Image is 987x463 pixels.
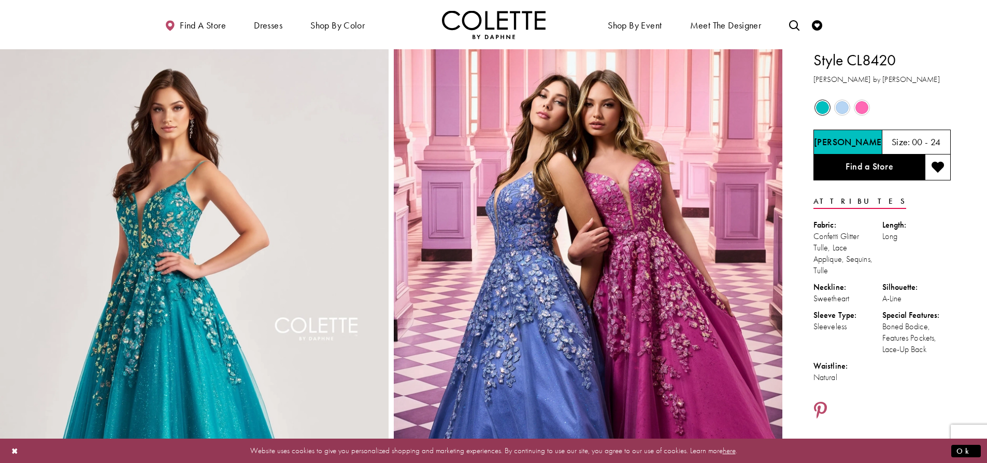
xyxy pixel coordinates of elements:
div: Sweetheart [813,293,882,304]
a: Find a Store [813,155,925,180]
a: here [723,445,736,456]
div: Periwinkle [833,99,851,117]
span: Shop by color [308,10,367,39]
span: Size: [892,136,910,148]
h5: Chosen color [814,137,885,147]
button: Submit Dialog [951,444,981,457]
div: Sleeve Type: [813,310,882,321]
a: Share using Pinterest - Opens in new tab [813,401,827,421]
div: Pink [853,99,871,117]
div: Silhouette: [882,282,951,293]
span: Meet the designer [690,20,762,31]
div: Fabric: [813,219,882,231]
span: Shop by color [310,20,365,31]
a: Toggle search [786,10,802,39]
div: Confetti Glitter Tulle, Lace Applique, Sequins, Tulle [813,231,882,276]
span: Dresses [251,10,285,39]
a: Check Wishlist [809,10,825,39]
h5: 00 - 24 [912,137,941,147]
p: Website uses cookies to give you personalized shopping and marketing experiences. By continuing t... [75,444,912,458]
span: Shop By Event [605,10,664,39]
a: Find a store [162,10,228,39]
div: Long [882,231,951,242]
span: Find a store [180,20,226,31]
div: Length: [882,219,951,231]
a: Meet the designer [688,10,764,39]
div: Natural [813,372,882,383]
div: Waistline: [813,360,882,372]
div: Jade [813,99,832,117]
div: Neckline: [813,282,882,293]
button: Close Dialog [6,442,24,460]
h3: [PERSON_NAME] by [PERSON_NAME] [813,74,951,86]
div: A-Line [882,293,951,304]
div: Boned Bodice, Features Pockets, Lace-Up Back [882,321,951,355]
a: Visit Home Page [442,10,546,39]
a: Attributes [813,194,906,209]
div: Sleeveless [813,321,882,332]
span: Dresses [254,20,282,31]
button: Add to wishlist [925,155,951,180]
span: Shop By Event [608,20,662,31]
div: Special Features: [882,310,951,321]
div: Product color controls state depends on size chosen [813,98,951,118]
h1: Style CL8420 [813,49,951,71]
img: Colette by Daphne [442,10,546,39]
